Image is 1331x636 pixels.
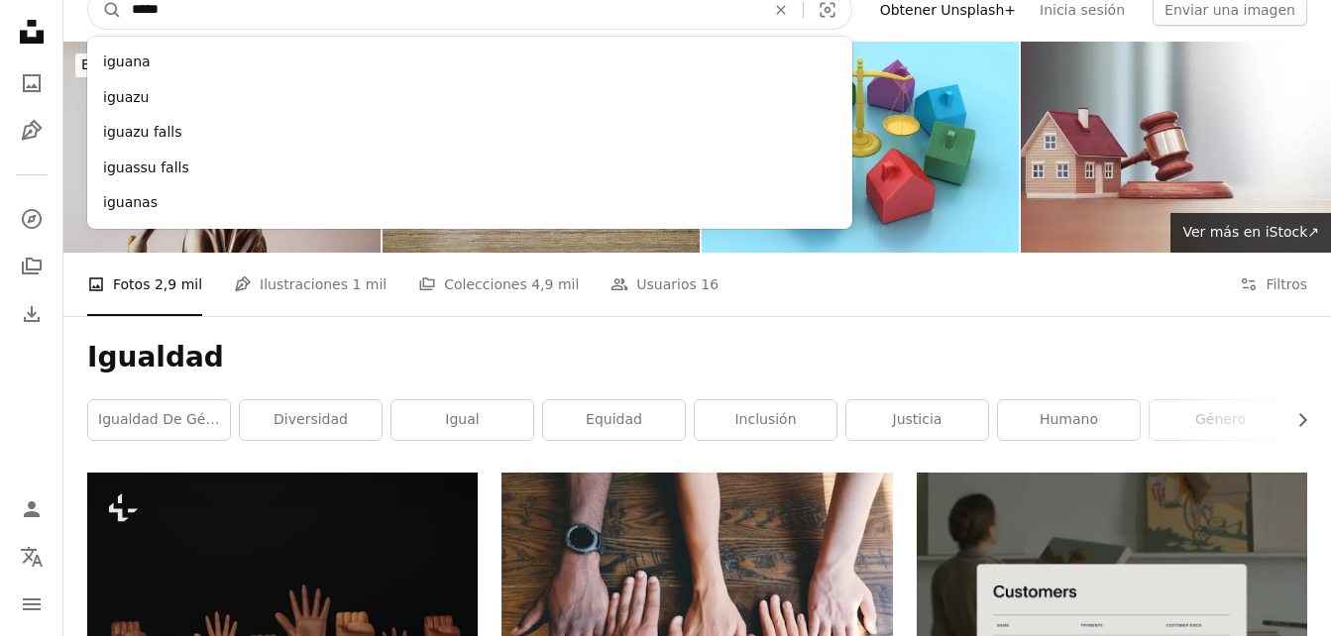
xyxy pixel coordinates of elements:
[75,53,565,77] div: 20 % de descuento en iStock ↗
[87,340,1307,375] h1: Igualdad
[1170,213,1331,253] a: Ver más en iStock↗
[501,610,892,628] a: Cinco manos humanas sobre una superficie marrón
[12,489,52,529] a: Iniciar sesión / Registrarse
[12,294,52,334] a: Historial de descargas
[12,12,52,55] a: Inicio — Unsplash
[1284,400,1307,440] button: desplazar lista a la derecha
[88,400,230,440] a: Igualdad de género
[240,400,382,440] a: diversidad
[87,587,478,605] a: Personas levantando sus puños sobre fondo negro Mes de la historia negra, manos marrones, afroame...
[610,253,719,316] a: Usuarios 16
[543,400,685,440] a: equidad
[998,400,1140,440] a: humano
[87,80,852,116] div: iguazu
[531,273,579,295] span: 4,9 mil
[234,253,387,316] a: Ilustraciones 1 mil
[1240,253,1307,316] button: Filtros
[391,400,533,440] a: igual
[87,115,852,151] div: iguazu falls
[63,42,381,253] img: Concepto de derechos legales Estatua de la Dama de la Justicia sosteniendo la balanza de la justicia
[418,253,579,316] a: Colecciones 4,9 mil
[12,247,52,286] a: Colecciones
[63,42,577,89] a: Explora imágenes premium en iStock|20 % de descuento en iStock↗
[12,63,52,103] a: Fotos
[87,45,852,80] div: iguana
[702,42,1019,253] img: Legal Weight Scale with Houses
[846,400,988,440] a: justicia
[701,273,719,295] span: 16
[87,151,852,186] div: iguassu falls
[695,400,836,440] a: inclusión
[1182,224,1319,240] span: Ver más en iStock ↗
[12,584,52,624] button: Menú
[12,111,52,151] a: Ilustraciones
[12,537,52,577] button: Idioma
[1150,400,1291,440] a: género
[12,199,52,239] a: Explorar
[352,273,387,295] span: 1 mil
[81,56,346,72] span: Explora imágenes premium en iStock |
[87,185,852,221] div: iguanas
